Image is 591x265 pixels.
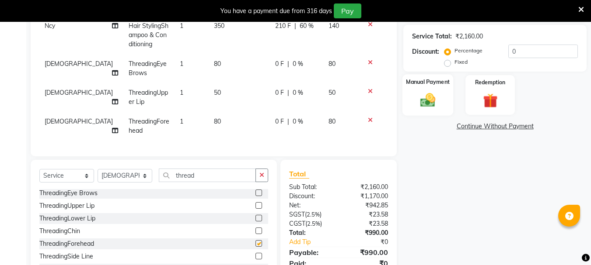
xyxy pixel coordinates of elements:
[329,117,336,125] span: 80
[283,237,348,247] a: Add Tip
[220,7,332,16] div: You have a payment due from 316 days
[287,117,289,126] span: |
[39,201,94,210] div: ThreadingUpper Lip
[39,214,95,223] div: ThreadingLower Lip
[45,22,55,30] span: Ncy
[339,192,395,201] div: ₹1,170.00
[283,228,339,237] div: Total:
[129,117,169,134] span: ThreadingForehead
[45,60,113,68] span: [DEMOGRAPHIC_DATA]
[180,117,183,125] span: 1
[329,60,336,68] span: 80
[339,219,395,228] div: ₹23.58
[45,89,113,96] span: [DEMOGRAPHIC_DATA]
[275,21,291,31] span: 210 F
[293,59,303,69] span: 0 %
[180,89,183,96] span: 1
[307,211,320,218] span: 2.5%
[180,22,183,30] span: 1
[329,22,339,30] span: 140
[339,210,395,219] div: ₹23.58
[289,169,309,179] span: Total
[339,247,395,258] div: ₹990.00
[475,79,505,86] label: Redemption
[348,237,395,247] div: ₹0
[412,32,452,41] div: Service Total:
[275,88,284,97] span: 0 F
[287,88,289,97] span: |
[39,227,80,236] div: ThreadingChin
[275,117,284,126] span: 0 F
[45,117,113,125] span: [DEMOGRAPHIC_DATA]
[39,239,94,248] div: ThreadingForehead
[293,117,303,126] span: 0 %
[214,22,224,30] span: 350
[339,228,395,237] div: ₹990.00
[283,210,339,219] div: ( )
[412,47,439,56] div: Discount:
[129,89,168,106] span: ThreadingUpper Lip
[406,78,450,86] label: Manual Payment
[416,91,440,109] img: _cash.svg
[283,247,339,258] div: Payable:
[307,220,320,227] span: 2.5%
[180,60,183,68] span: 1
[455,47,483,55] label: Percentage
[339,201,395,210] div: ₹942.85
[214,117,221,125] span: 80
[275,59,284,69] span: 0 F
[479,92,502,110] img: _gift.svg
[293,88,303,97] span: 0 %
[214,60,221,68] span: 80
[289,220,305,227] span: CGST
[287,59,289,69] span: |
[39,189,98,198] div: ThreadingEye Brows
[283,192,339,201] div: Discount:
[159,169,256,182] input: Search or Scan
[214,89,221,96] span: 50
[39,252,93,261] div: ThreadingSide Line
[283,201,339,210] div: Net:
[405,122,585,131] a: Continue Without Payment
[329,89,336,96] span: 50
[300,21,314,31] span: 60 %
[129,22,168,48] span: Hair StylingShampoo & Conditioning
[289,210,305,218] span: SGST
[339,182,395,192] div: ₹2,160.00
[129,60,167,77] span: ThreadingEye Brows
[334,3,361,18] button: Pay
[294,21,296,31] span: |
[283,182,339,192] div: Sub Total:
[455,58,468,66] label: Fixed
[283,219,339,228] div: ( )
[455,32,483,41] div: ₹2,160.00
